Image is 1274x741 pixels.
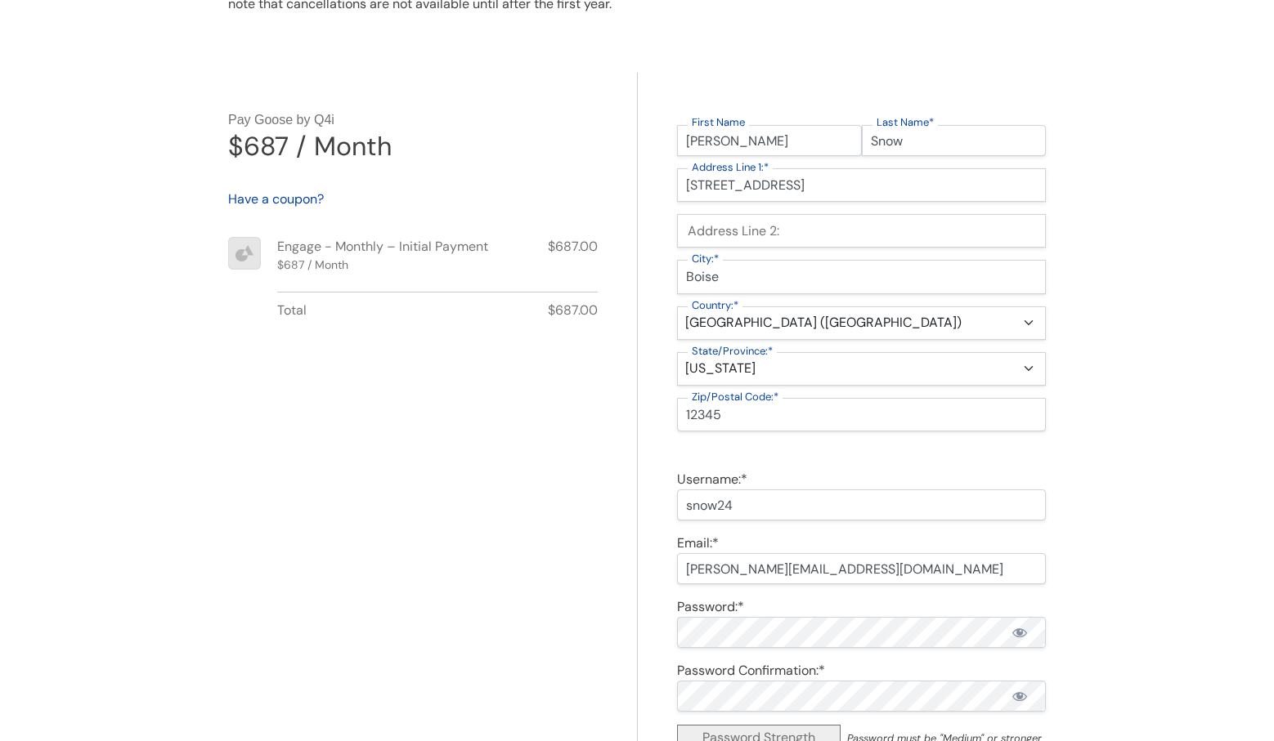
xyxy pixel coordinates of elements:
[228,129,392,163] div: $687 / Month
[277,257,488,274] p: $687 / Month
[677,471,747,488] label: Username:*
[228,190,324,208] a: Have a coupon?
[277,301,307,320] div: Total
[548,301,598,320] div: $687.00
[993,617,1046,648] button: Show password
[677,352,1046,386] select: State/Province
[993,681,1046,712] button: Show password
[677,534,719,551] label: Email:*
[228,112,598,127] h1: Pay Goose by Q4i
[677,598,744,615] label: Password:*
[548,237,598,275] div: $687.00
[677,662,825,679] label: Password Confirmation:*
[277,237,488,257] p: Engage - Monthly – Initial Payment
